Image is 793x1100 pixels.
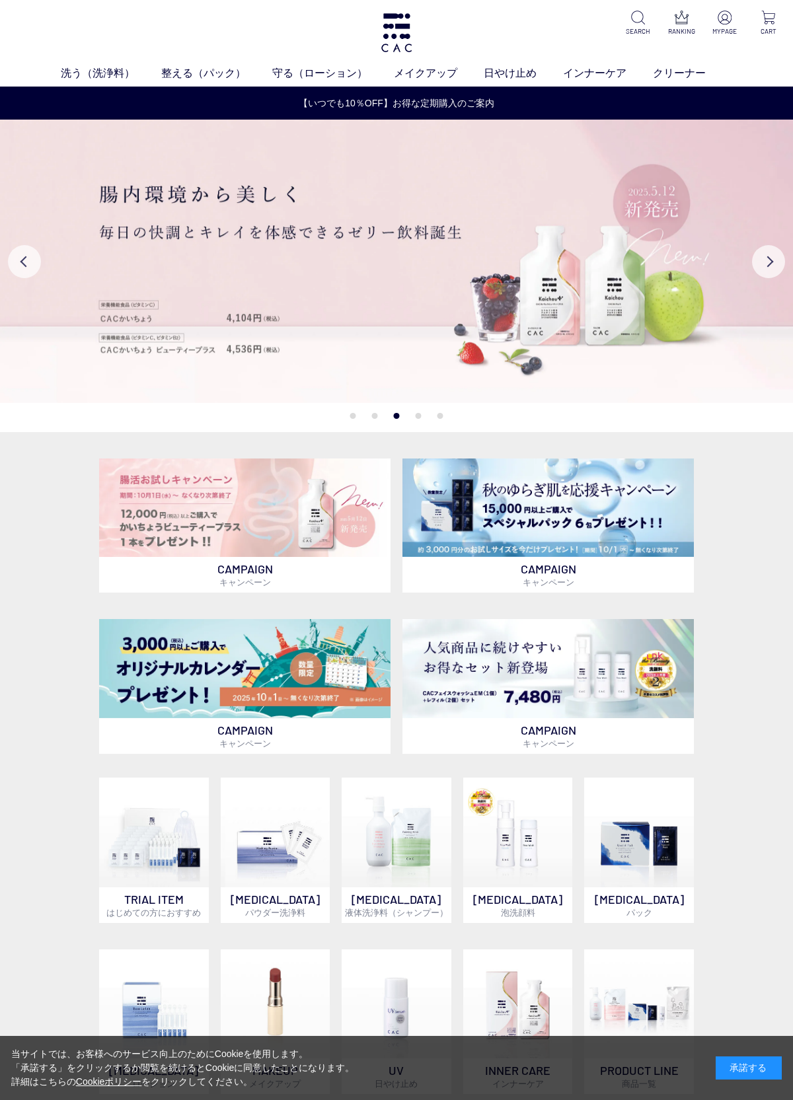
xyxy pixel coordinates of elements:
[626,907,652,918] span: パック
[342,778,451,923] a: [MEDICAL_DATA]液体洗浄料（シャンプー）
[653,65,732,81] a: クリーナー
[463,949,573,1059] img: インナーケア
[99,557,391,593] p: CAMPAIGN
[402,557,694,593] p: CAMPAIGN
[245,907,305,918] span: パウダー洗浄料
[219,577,271,587] span: キャンペーン
[755,11,782,36] a: CART
[402,458,694,593] a: スペシャルパックお試しプレゼント スペシャルパックお試しプレゼント CAMPAIGNキャンペーン
[99,887,209,923] p: TRIAL ITEM
[99,718,391,754] p: CAMPAIGN
[272,65,394,81] a: 守る（ローション）
[1,96,792,110] a: 【いつでも10％OFF】お得な定期購入のご案内
[372,413,378,419] button: 2 of 5
[8,245,41,278] button: Previous
[711,26,739,36] p: MYPAGE
[99,619,391,718] img: カレンダープレゼント
[342,949,451,1095] a: UV日やけ止め
[11,1047,355,1089] div: 当サイトでは、お客様へのサービス向上のためにCookieを使用します。 「承諾する」をクリックするか閲覧を続けるとCookieに同意したことになります。 詳細はこちらの をクリックしてください。
[221,778,330,923] a: [MEDICAL_DATA]パウダー洗浄料
[584,778,694,923] a: [MEDICAL_DATA]パック
[584,949,694,1095] a: PRODUCT LINE商品一覧
[394,65,484,81] a: メイクアップ
[416,413,422,419] button: 4 of 5
[99,778,209,887] img: トライアルセット
[667,26,695,36] p: RANKING
[99,949,209,1095] a: [MEDICAL_DATA]ローション
[463,949,573,1095] a: インナーケア INNER CAREインナーケア
[402,718,694,754] p: CAMPAIGN
[667,11,695,36] a: RANKING
[379,13,414,52] img: logo
[106,907,201,918] span: はじめての方におすすめ
[219,738,271,749] span: キャンペーン
[624,11,652,36] a: SEARCH
[342,887,451,923] p: [MEDICAL_DATA]
[523,738,574,749] span: キャンペーン
[463,887,573,923] p: [MEDICAL_DATA]
[394,413,400,419] button: 3 of 5
[99,458,391,593] a: 腸活お試しキャンペーン 腸活お試しキャンペーン CAMPAIGNキャンペーン
[402,458,694,558] img: スペシャルパックお試しプレゼント
[402,619,694,754] a: フェイスウォッシュ＋レフィル2個セット フェイスウォッシュ＋レフィル2個セット CAMPAIGNキャンペーン
[716,1056,782,1080] div: 承諾する
[345,907,448,918] span: 液体洗浄料（シャンプー）
[99,619,391,754] a: カレンダープレゼント カレンダープレゼント CAMPAIGNキャンペーン
[463,778,573,923] a: 泡洗顔料 [MEDICAL_DATA]泡洗顔料
[523,577,574,587] span: キャンペーン
[402,619,694,718] img: フェイスウォッシュ＋レフィル2個セット
[711,11,739,36] a: MYPAGE
[437,413,443,419] button: 5 of 5
[61,65,161,81] a: 洗う（洗浄料）
[501,907,535,918] span: 泡洗顔料
[484,65,563,81] a: 日やけ止め
[99,778,209,923] a: トライアルセット TRIAL ITEMはじめての方におすすめ
[76,1076,142,1087] a: Cookieポリシー
[161,65,272,81] a: 整える（パック）
[752,245,785,278] button: Next
[221,887,330,923] p: [MEDICAL_DATA]
[221,949,330,1095] a: MAKEUPメイクアップ
[463,778,573,887] img: 泡洗顔料
[584,887,694,923] p: [MEDICAL_DATA]
[350,413,356,419] button: 1 of 5
[563,65,653,81] a: インナーケア
[755,26,782,36] p: CART
[624,26,652,36] p: SEARCH
[99,458,391,558] img: 腸活お試しキャンペーン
